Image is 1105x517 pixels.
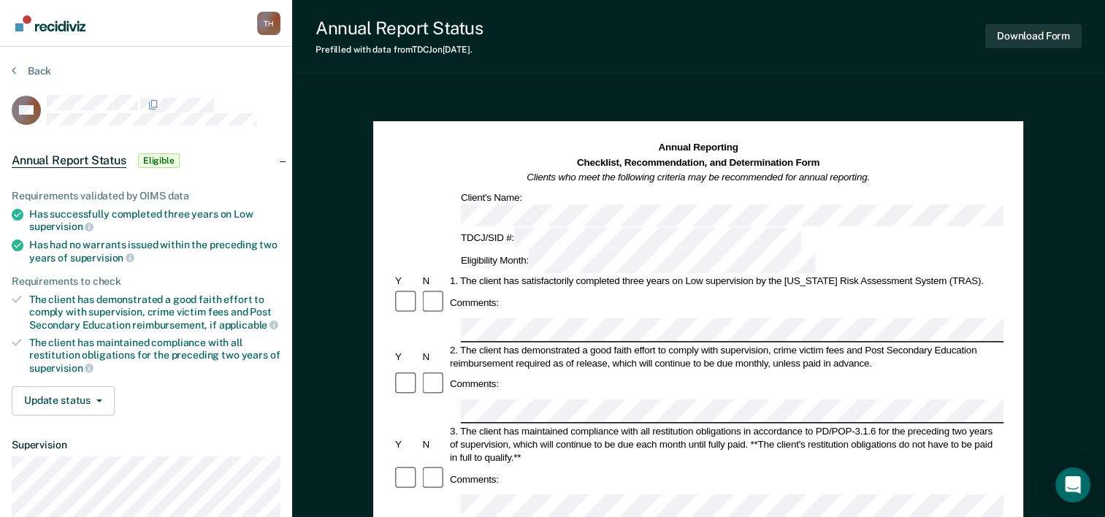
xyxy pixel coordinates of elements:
[393,275,420,288] div: Y
[459,228,803,250] div: TDCJ/SID #:
[448,378,501,391] div: Comments:
[12,64,51,77] button: Back
[70,252,134,264] span: supervision
[15,15,85,31] img: Recidiviz
[448,424,1003,464] div: 3. The client has maintained compliance with all restitution obligations in accordance to PD/POP-...
[448,343,1003,369] div: 2. The client has demonstrated a good faith effort to comply with supervision, crime victim fees ...
[12,386,115,415] button: Update status
[421,350,448,363] div: N
[29,362,93,374] span: supervision
[316,18,483,39] div: Annual Report Status
[421,437,448,451] div: N
[29,221,93,232] span: supervision
[393,350,420,363] div: Y
[393,437,420,451] div: Y
[448,472,501,486] div: Comments:
[985,24,1082,48] button: Download Form
[219,319,278,331] span: applicable
[1055,467,1090,502] div: Open Intercom Messenger
[12,275,280,288] div: Requirements to check
[448,296,501,310] div: Comments:
[459,250,818,273] div: Eligibility Month:
[527,172,871,183] em: Clients who meet the following criteria may be recommended for annual reporting.
[421,275,448,288] div: N
[257,12,280,35] div: T H
[138,153,180,168] span: Eligible
[29,239,280,264] div: Has had no warrants issued within the preceding two years of
[577,157,819,168] strong: Checklist, Recommendation, and Determination Form
[659,142,738,153] strong: Annual Reporting
[29,208,280,233] div: Has successfully completed three years on Low
[257,12,280,35] button: Profile dropdown button
[12,153,126,168] span: Annual Report Status
[12,439,280,451] dt: Supervision
[29,294,280,331] div: The client has demonstrated a good faith effort to comply with supervision, crime victim fees and...
[29,337,280,374] div: The client has maintained compliance with all restitution obligations for the preceding two years of
[448,275,1003,288] div: 1. The client has satisfactorily completed three years on Low supervision by the [US_STATE] Risk ...
[12,190,280,202] div: Requirements validated by OIMS data
[316,45,483,55] div: Prefilled with data from TDCJ on [DATE] .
